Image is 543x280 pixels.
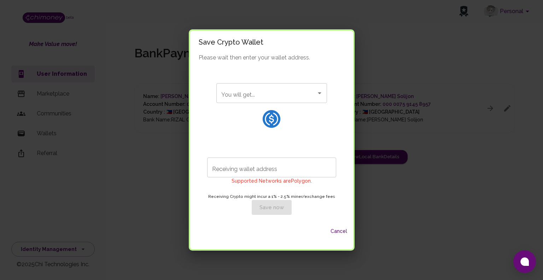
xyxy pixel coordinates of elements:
h6: Receiving Crypto might incur a 1% - 2.5% miner/exchange fees [207,194,336,200]
input: Must be USDC wallet address [207,158,336,177]
p: Please wait then enter your wallet address. [199,53,345,62]
h2: Save Crypto Wallet [190,31,353,53]
h6: Supported Networks are Polygon . [207,177,336,185]
button: Cancel [328,225,350,238]
button: Open chat window [513,250,536,273]
img: wAxgqJcN8malgAAAABJRU5ErkJggg== [263,110,280,128]
button: Open [315,88,325,98]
